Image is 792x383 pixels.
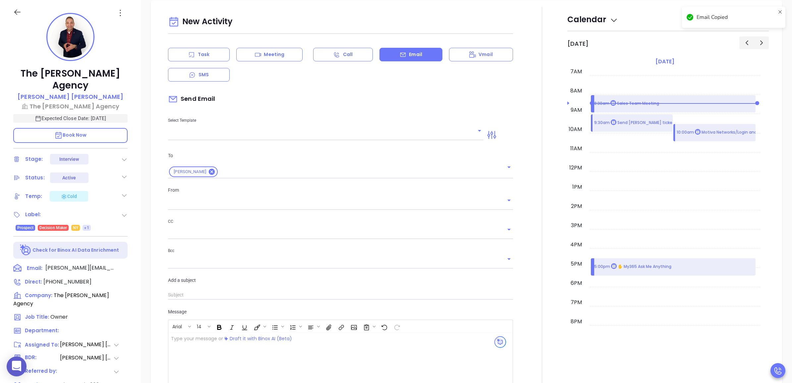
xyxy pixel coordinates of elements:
[504,196,514,205] button: Open
[168,308,513,315] p: Message
[594,263,671,270] p: 5:00pm ✋ My365 Ask Me Anything
[168,290,513,300] input: Subject
[304,321,321,332] span: Align
[569,279,583,287] div: 6pm
[168,14,513,31] div: New Activity
[567,125,583,133] div: 10am
[569,260,583,268] div: 5pm
[62,172,76,183] div: Active
[225,321,237,332] span: Italic
[25,210,41,220] div: Label:
[168,186,513,194] p: From
[73,224,78,231] span: NY
[25,327,59,334] span: Department:
[569,145,583,153] div: 11am
[25,173,45,183] div: Status:
[13,102,128,111] a: The [PERSON_NAME] Agency
[494,336,506,348] img: svg%3e
[25,313,49,320] span: Job Title:
[571,183,583,191] div: 1pm
[84,224,89,231] span: +1
[378,321,390,332] span: Undo
[25,341,59,349] span: Assigned To:
[13,114,128,123] p: Expected Close Date: [DATE]
[322,321,334,332] span: Insert Files
[25,354,59,362] span: BDR:
[739,36,754,49] button: Previous day
[475,126,484,135] button: Open
[409,51,422,58] p: Email
[568,164,583,172] div: 12pm
[230,335,292,342] span: Draft it with Binox AI (Beta)
[335,321,347,332] span: Insert link
[194,323,205,328] span: 14
[569,318,583,326] div: 8pm
[50,16,91,58] img: profile-user
[594,100,659,107] p: 8:30am Sales Team Meeting
[198,71,209,78] p: SMS
[18,92,123,102] a: [PERSON_NAME] [PERSON_NAME]
[168,117,483,124] p: Select Template
[32,247,119,254] p: Check for Binox AI Data Enrichment
[697,13,775,21] div: Email Copied
[25,367,59,376] span: Referred by:
[20,244,31,256] img: Ai-Enrich-DaqCidB-.svg
[60,341,113,349] span: [PERSON_NAME] [PERSON_NAME]
[504,225,514,234] button: Open
[13,291,109,307] span: The [PERSON_NAME] Agency
[654,57,676,66] a: [DATE]
[268,321,286,332] span: Insert Unordered List
[54,132,87,138] span: Book Now
[238,321,250,332] span: Underline
[43,278,91,286] span: [PHONE_NUMBER]
[25,292,52,299] span: Company:
[39,224,67,231] span: Decision Maker
[25,191,42,201] div: Temp:
[168,218,513,225] p: CC
[25,278,42,285] span: Direct :
[569,87,583,95] div: 8am
[569,241,583,249] div: 4pm
[169,321,187,332] button: Arial
[198,51,209,58] p: Task
[347,321,359,332] span: Insert Image
[170,169,210,175] span: [PERSON_NAME]
[567,14,618,25] span: Calendar
[50,313,68,321] span: Owner
[168,277,513,284] p: Add a subject
[224,337,228,341] img: svg%3e
[27,264,42,273] span: Email:
[17,224,33,231] span: Prospect
[194,321,206,332] button: 14
[59,154,79,164] div: Interview
[169,321,193,332] span: Font family
[168,152,513,159] p: To
[286,321,304,332] span: Insert Ordered List
[45,264,115,272] span: [PERSON_NAME][EMAIL_ADDRESS][DOMAIN_NAME]
[18,92,123,101] p: [PERSON_NAME] [PERSON_NAME]
[677,129,791,136] p: 10:00am Motiva Networks/Login and [PERSON_NAME]
[60,354,113,362] span: [PERSON_NAME] [PERSON_NAME]
[569,68,583,76] div: 7am
[567,40,589,47] h2: [DATE]
[754,36,769,49] button: Next day
[390,321,402,332] span: Redo
[264,51,284,58] p: Meeting
[569,106,583,114] div: 9am
[169,323,185,328] span: Arial
[251,321,268,332] span: Fill color or set the text color
[479,51,493,58] p: Vmail
[594,119,738,126] p: 9:30am Send [PERSON_NAME] ticket about Universal Basic Licenses
[193,321,212,332] span: Font size
[360,321,377,332] span: Surveys
[570,202,583,210] div: 2pm
[13,68,128,92] p: The [PERSON_NAME] Agency
[504,254,514,264] button: Open
[169,166,218,177] div: [PERSON_NAME]
[504,162,514,172] button: Open
[168,247,513,254] p: Bcc
[168,92,215,107] span: Send Email
[213,321,225,332] span: Bold
[569,298,583,306] div: 7pm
